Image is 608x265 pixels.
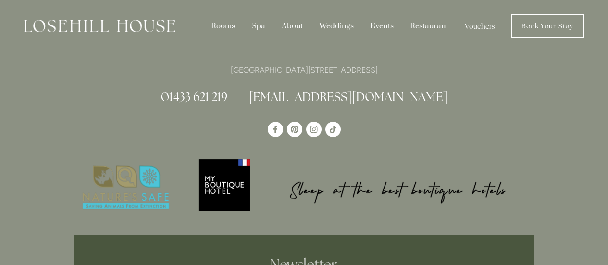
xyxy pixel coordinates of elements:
a: 01433 621 219 [161,89,227,104]
a: Vouchers [458,17,502,35]
a: Losehill House Hotel & Spa [268,122,283,137]
img: My Boutique Hotel - Logo [193,157,534,211]
img: Nature's Safe - Logo [74,157,177,218]
div: Events [363,17,401,35]
a: TikTok [325,122,341,137]
p: [GEOGRAPHIC_DATA][STREET_ADDRESS] [74,63,534,76]
div: Weddings [312,17,361,35]
div: Rooms [204,17,242,35]
a: [EMAIL_ADDRESS][DOMAIN_NAME] [249,89,447,104]
a: My Boutique Hotel - Logo [193,157,534,211]
img: Losehill House [24,20,175,32]
a: Instagram [306,122,322,137]
div: About [274,17,310,35]
a: Pinterest [287,122,302,137]
div: Restaurant [403,17,456,35]
a: Book Your Stay [511,14,584,38]
div: Spa [244,17,273,35]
